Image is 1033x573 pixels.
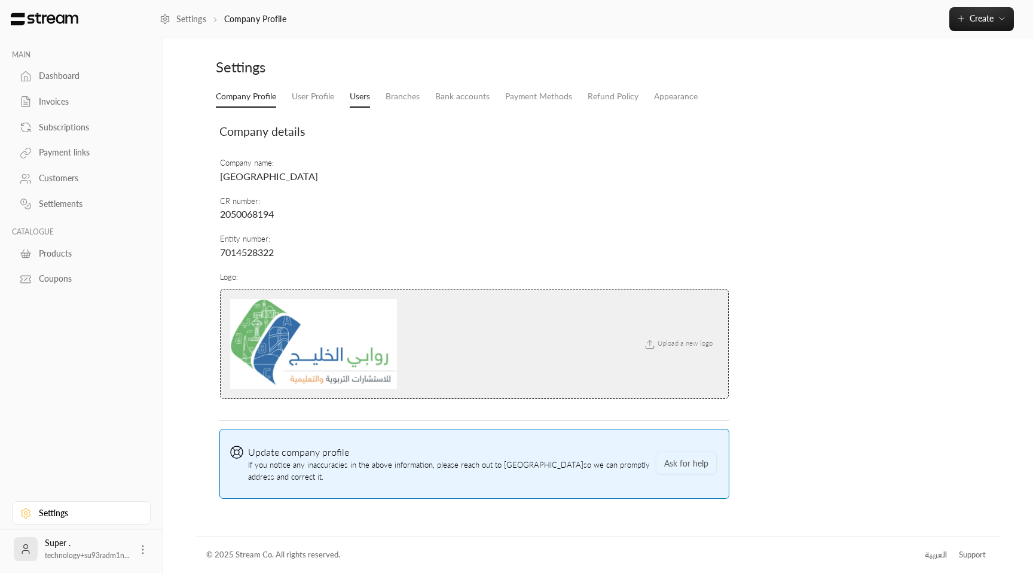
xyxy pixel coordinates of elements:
div: Customers [39,172,136,184]
a: Coupons [12,267,151,291]
button: Create [949,7,1014,31]
p: Company Profile [224,13,286,25]
a: Users [350,86,370,108]
img: Logo [10,13,80,26]
button: Ask for help [656,452,717,474]
a: Appearance [654,86,698,107]
span: technology+su93radm1n... [45,551,130,560]
span: Update company profile [248,446,349,458]
td: CR number : [219,190,729,227]
a: Subscriptions [12,115,151,139]
span: Company details [219,124,305,138]
div: العربية [925,549,947,561]
a: Company Profile [216,86,276,108]
p: MAIN [12,50,151,60]
div: © 2025 Stream Co. All rights reserved. [206,549,340,561]
td: Company name : [219,152,729,190]
span: [GEOGRAPHIC_DATA] [220,170,318,182]
div: Invoices [39,96,136,108]
div: Settlements [39,198,136,210]
a: Customers [12,167,151,190]
div: Settings [216,57,592,77]
a: Dashboard [12,65,151,88]
a: Support [955,544,989,566]
span: Create [970,13,994,23]
span: 2050068194 [220,208,274,220]
div: Dashboard [39,70,136,82]
span: 7014528322 [220,246,274,258]
td: Logo : [219,266,729,413]
a: Settings [160,13,206,25]
a: Invoices [12,90,151,114]
a: Settings [12,501,151,525]
a: Products [12,242,151,265]
span: Upload a new logo [637,339,718,347]
div: Super . [45,537,130,561]
nav: breadcrumb [160,13,286,25]
div: Coupons [39,273,136,285]
div: Subscriptions [39,121,136,133]
div: Settings [39,507,136,519]
a: Settlements [12,193,151,216]
img: company logo [230,299,397,389]
div: Products [39,248,136,260]
p: CATALOGUE [12,227,151,237]
a: User Profile [292,86,334,107]
a: Payment Methods [505,86,572,107]
a: Branches [386,86,420,107]
span: If you notice any inaccuracies in the above information, please reach out to [GEOGRAPHIC_DATA] so... [248,445,650,483]
td: Entity number : [219,227,729,265]
a: Refund Policy [588,86,638,107]
a: Bank accounts [435,86,490,107]
a: Payment links [12,141,151,164]
div: Payment links [39,147,136,159]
